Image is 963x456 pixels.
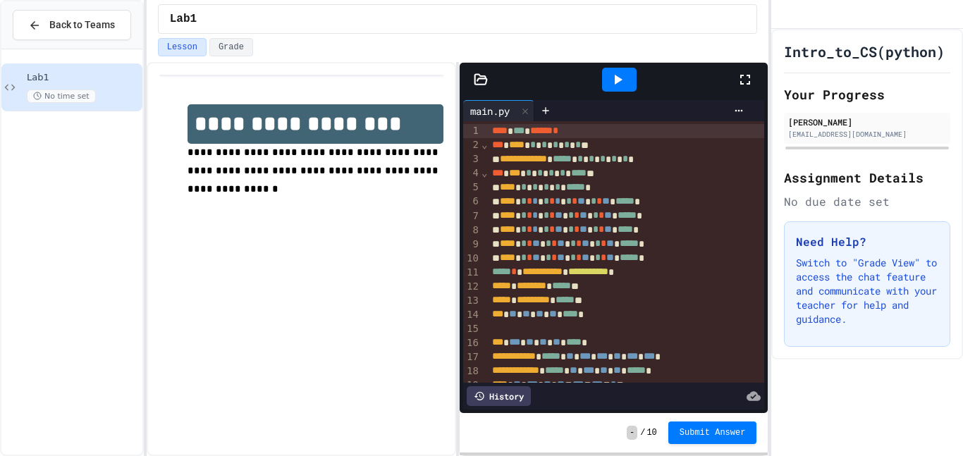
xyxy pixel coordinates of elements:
button: Submit Answer [668,421,757,444]
span: Lab1 [27,72,140,84]
div: 4 [463,166,481,180]
button: Back to Teams [13,10,131,40]
div: 16 [463,336,481,350]
div: 17 [463,350,481,364]
div: [PERSON_NAME] [788,116,946,128]
h2: Your Progress [784,85,950,104]
button: Lesson [158,38,207,56]
div: 12 [463,280,481,294]
div: 19 [463,378,481,393]
span: Back to Teams [49,18,115,32]
span: / [640,427,645,438]
span: 10 [646,427,656,438]
span: Fold line [481,139,488,150]
div: 13 [463,294,481,308]
span: Lab1 [170,11,197,27]
div: main.py [463,104,517,118]
button: Grade [209,38,253,56]
div: 10 [463,252,481,266]
div: [EMAIL_ADDRESS][DOMAIN_NAME] [788,129,946,140]
div: 7 [463,209,481,223]
h2: Assignment Details [784,168,950,187]
div: 14 [463,308,481,322]
span: - [627,426,637,440]
span: No time set [27,90,96,103]
div: 18 [463,364,481,378]
div: 15 [463,322,481,336]
div: No due date set [784,193,950,210]
div: 6 [463,195,481,209]
div: 1 [463,124,481,138]
h3: Need Help? [796,233,938,250]
div: 11 [463,266,481,280]
div: 3 [463,152,481,166]
div: main.py [463,100,534,121]
span: Submit Answer [680,427,746,438]
div: 5 [463,180,481,195]
h1: Intro_to_CS(python) [784,42,945,61]
p: Switch to "Grade View" to access the chat feature and communicate with your teacher for help and ... [796,256,938,326]
span: Fold line [481,167,488,178]
div: 8 [463,223,481,238]
div: History [467,386,531,406]
div: 2 [463,138,481,152]
div: 9 [463,238,481,252]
